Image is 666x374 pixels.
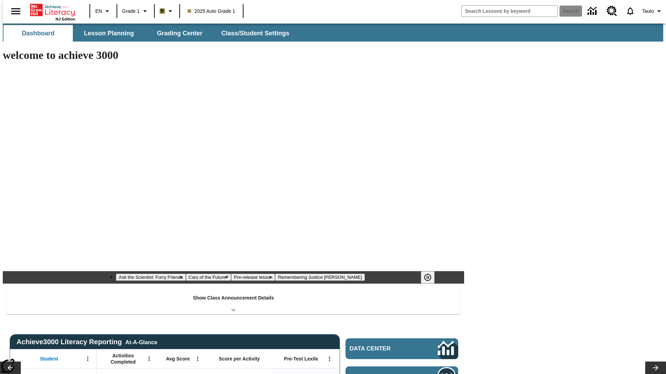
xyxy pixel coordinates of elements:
[3,24,663,42] div: SubNavbar
[188,8,236,15] span: 2025 Auto Grade 1
[122,8,140,15] span: Grade 1
[55,17,75,21] span: NJ Edition
[219,356,260,362] span: Score per Activity
[157,29,202,37] span: Grading Center
[100,353,146,365] span: Activities Completed
[145,25,214,42] button: Grading Center
[95,8,102,15] span: EN
[345,338,458,359] a: Data Center
[462,6,557,17] input: search field
[421,271,442,284] div: Pause
[3,25,73,42] button: Dashboard
[621,2,639,20] a: Notifications
[284,356,318,362] span: Pre-Test Lexile
[583,2,603,21] a: Data Center
[421,271,435,284] button: Pause
[157,5,177,17] button: Boost Class color is light brown. Change class color
[83,354,93,364] button: Open Menu
[30,3,75,17] a: Home
[161,7,164,15] span: B
[324,354,335,364] button: Open Menu
[22,29,54,37] span: Dashboard
[350,345,415,352] span: Data Center
[642,8,654,15] span: Tauto
[166,356,190,362] span: Avg Score
[6,1,26,21] button: Open side menu
[216,25,295,42] button: Class/Student Settings
[3,25,296,42] div: SubNavbar
[6,290,461,314] div: Show Class Announcement Details
[603,2,621,20] a: Resource Center, Will open in new tab
[30,2,75,21] div: Home
[74,25,144,42] button: Lesson Planning
[193,294,274,302] p: Show Class Announcement Details
[84,29,134,37] span: Lesson Planning
[40,356,58,362] span: Student
[125,338,157,346] div: At-A-Glance
[275,274,365,281] button: Slide 4 Remembering Justice O'Connor
[119,5,152,17] button: Grade: Grade 1, Select a grade
[186,274,231,281] button: Slide 2 Cars of the Future?
[92,5,114,17] button: Language: EN, Select a language
[193,354,203,364] button: Open Menu
[17,338,157,346] span: Achieve3000 Literacy Reporting
[3,49,464,62] h1: welcome to achieve 3000
[231,274,275,281] button: Slide 3 Pre-release lesson
[116,274,186,281] button: Slide 1 Ask the Scientist: Furry Friends
[144,354,154,364] button: Open Menu
[645,362,666,374] button: Lesson carousel, Next
[639,5,666,17] button: Profile/Settings
[221,29,289,37] span: Class/Student Settings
